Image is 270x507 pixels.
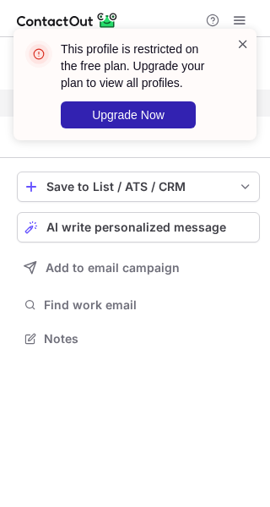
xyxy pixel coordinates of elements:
button: Notes [17,327,260,351]
span: Upgrade Now [92,108,165,122]
header: This profile is restricted on the free plan. Upgrade your plan to view all profiles. [61,41,216,91]
span: Add to email campaign [46,261,180,275]
button: Find work email [17,293,260,317]
span: AI write personalized message [46,221,226,234]
div: Save to List / ATS / CRM [46,180,230,194]
img: error [25,41,52,68]
button: save-profile-one-click [17,172,260,202]
button: Add to email campaign [17,253,260,283]
img: ContactOut v5.3.10 [17,10,118,30]
button: AI write personalized message [17,212,260,243]
button: Upgrade Now [61,101,196,128]
span: Notes [44,331,253,346]
span: Find work email [44,297,253,313]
